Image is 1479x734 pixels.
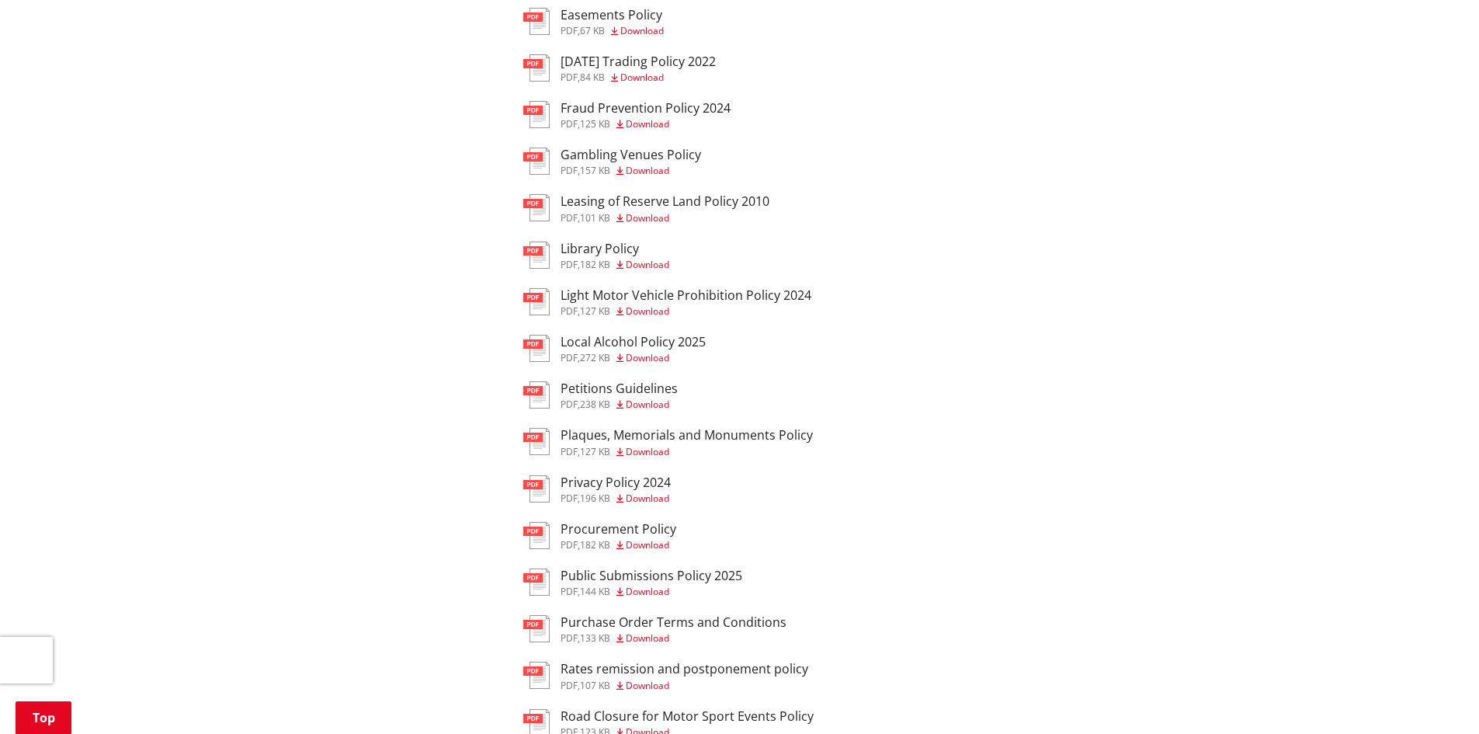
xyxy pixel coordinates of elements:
div: , [561,587,742,597]
h3: Local Alcohol Policy 2025 [561,335,706,350]
span: 272 KB [580,351,610,364]
span: 133 KB [580,631,610,645]
span: 84 KB [580,71,605,84]
h3: Rates remission and postponement policy [561,662,808,677]
h3: Petitions Guidelines [561,381,678,396]
h3: Purchase Order Terms and Conditions [561,615,786,630]
span: pdf [561,585,578,598]
img: document-pdf.svg [523,522,550,549]
span: 125 KB [580,117,610,130]
h3: Road Closure for Motor Sport Events Policy [561,709,814,724]
div: , [561,447,813,457]
span: Download [626,117,669,130]
div: , [561,400,678,409]
span: pdf [561,71,578,84]
span: pdf [561,117,578,130]
span: pdf [561,211,578,224]
img: document-pdf.svg [523,288,550,315]
h3: Public Submissions Policy 2025 [561,569,742,583]
img: document-pdf.svg [523,54,550,82]
img: document-pdf.svg [523,428,550,455]
span: Download [626,398,669,411]
div: , [561,73,716,82]
img: document-pdf.svg [523,475,550,503]
h3: Light Motor Vehicle Prohibition Policy 2024 [561,288,811,303]
span: pdf [561,164,578,177]
div: , [561,120,731,129]
span: 107 KB [580,679,610,692]
span: Download [626,211,669,224]
span: Download [626,258,669,271]
h3: Library Policy [561,242,669,256]
div: , [561,260,669,270]
h3: [DATE] Trading Policy 2022 [561,54,716,69]
span: Download [626,585,669,598]
h3: Leasing of Reserve Land Policy 2010 [561,194,769,209]
span: Download [626,679,669,692]
span: pdf [561,258,578,271]
img: document-pdf.svg [523,8,550,35]
div: , [561,166,701,176]
a: Public Submissions Policy 2025 pdf,144 KB Download [523,569,742,597]
h3: Easements Policy [561,8,664,23]
span: Download [626,164,669,177]
h3: Plaques, Memorials and Monuments Policy [561,428,813,443]
span: Download [626,631,669,645]
a: Leasing of Reserve Land Policy 2010 pdf,101 KB Download [523,194,769,222]
span: 182 KB [580,258,610,271]
a: Privacy Policy 2024 pdf,196 KB Download [523,475,671,503]
div: , [561,214,769,223]
span: pdf [561,398,578,411]
a: Procurement Policy pdf,182 KB Download [523,522,676,550]
span: Download [626,445,669,458]
a: Gambling Venues Policy pdf,157 KB Download [523,148,701,176]
span: pdf [561,679,578,692]
span: 127 KB [580,304,610,318]
img: document-pdf.svg [523,101,550,128]
span: Download [626,351,669,364]
div: , [561,494,671,503]
div: , [561,307,811,316]
iframe: Messenger Launcher [1408,669,1463,725]
a: Rates remission and postponement policy pdf,107 KB Download [523,662,808,690]
a: [DATE] Trading Policy 2022 pdf,84 KB Download [523,54,716,82]
span: 157 KB [580,164,610,177]
span: pdf [561,351,578,364]
div: , [561,353,706,363]
div: , [561,634,786,643]
a: Local Alcohol Policy 2025 pdf,272 KB Download [523,335,706,363]
span: pdf [561,445,578,458]
span: pdf [561,24,578,37]
span: 182 KB [580,538,610,551]
span: pdf [561,304,578,318]
div: , [561,26,664,36]
img: document-pdf.svg [523,242,550,269]
img: document-pdf.svg [523,381,550,409]
a: Purchase Order Terms and Conditions pdf,133 KB Download [523,615,786,643]
img: document-pdf.svg [523,148,550,175]
div: , [561,681,808,691]
img: document-pdf.svg [523,194,550,221]
span: 196 KB [580,492,610,505]
a: Plaques, Memorials and Monuments Policy pdf,127 KB Download [523,428,813,456]
span: 238 KB [580,398,610,411]
span: Download [626,492,669,505]
span: pdf [561,538,578,551]
img: document-pdf.svg [523,662,550,689]
span: Download [626,304,669,318]
h3: Procurement Policy [561,522,676,537]
a: Fraud Prevention Policy 2024 pdf,125 KB Download [523,101,731,129]
span: 101 KB [580,211,610,224]
a: Petitions Guidelines pdf,238 KB Download [523,381,678,409]
span: 144 KB [580,585,610,598]
img: document-pdf.svg [523,615,550,642]
span: Download [620,24,664,37]
span: Download [626,538,669,551]
span: pdf [561,492,578,505]
span: 67 KB [580,24,605,37]
div: , [561,541,676,550]
a: Top [16,701,71,734]
span: 127 KB [580,445,610,458]
span: Download [620,71,664,84]
img: document-pdf.svg [523,335,550,362]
